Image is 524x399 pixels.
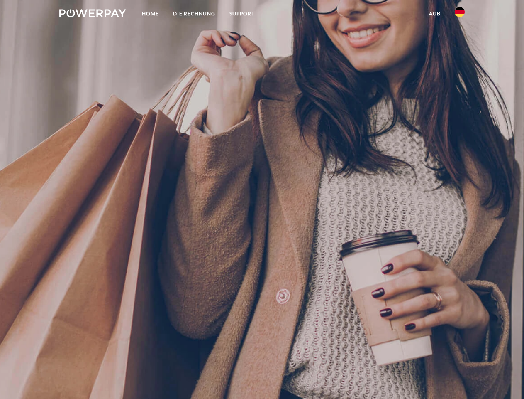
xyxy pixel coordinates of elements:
[135,6,166,21] a: Home
[59,9,126,17] img: logo-powerpay-white.svg
[455,7,465,17] img: de
[222,6,262,21] a: SUPPORT
[166,6,222,21] a: DIE RECHNUNG
[422,6,448,21] a: agb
